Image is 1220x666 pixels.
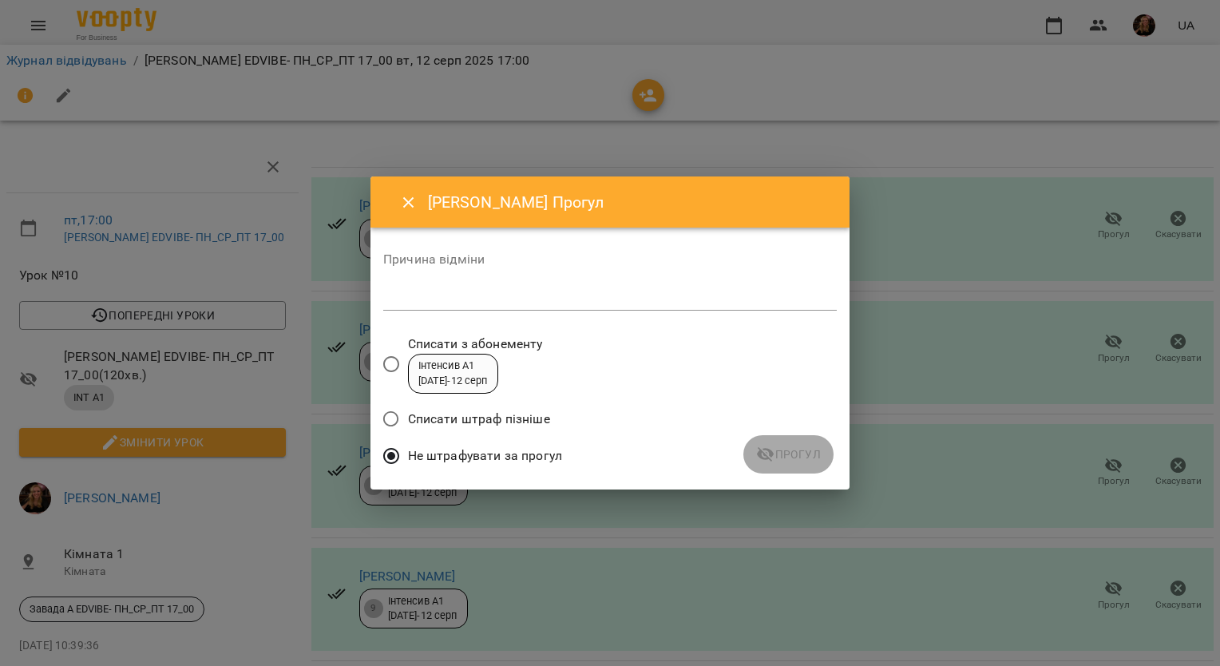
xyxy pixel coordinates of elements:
[428,190,830,215] h6: [PERSON_NAME] Прогул
[418,359,488,388] div: Інтенсив А1 [DATE] - 12 серп
[408,335,543,354] span: Списати з абонементу
[408,446,562,466] span: Не штрафувати за прогул
[390,184,428,222] button: Close
[408,410,550,429] span: Списати штраф пізніше
[383,253,837,266] label: Причина відміни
